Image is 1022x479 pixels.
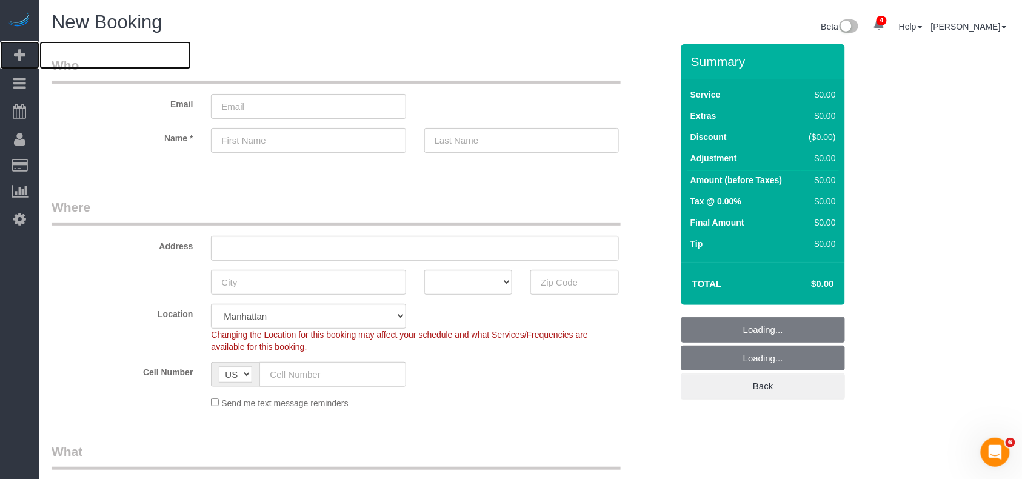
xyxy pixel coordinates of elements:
[52,12,162,33] span: New Booking
[867,12,890,39] a: 4
[775,279,834,289] h4: $0.00
[211,270,406,295] input: City
[691,55,839,69] h3: Summary
[424,128,619,153] input: Last Name
[7,12,32,29] img: Automaid Logo
[42,128,202,144] label: Name *
[690,110,716,122] label: Extras
[42,362,202,378] label: Cell Number
[804,89,836,101] div: $0.00
[690,216,744,229] label: Final Amount
[259,362,406,387] input: Cell Number
[211,330,588,352] span: Changing the Location for this booking may affect your schedule and what Services/Frequencies are...
[690,174,782,186] label: Amount (before Taxes)
[690,152,737,164] label: Adjustment
[530,270,619,295] input: Zip Code
[52,56,621,84] legend: Who
[838,19,858,35] img: New interface
[804,216,836,229] div: $0.00
[692,278,722,289] strong: Total
[804,174,836,186] div: $0.00
[690,195,741,207] label: Tax @ 0.00%
[804,238,836,250] div: $0.00
[981,438,1010,467] iframe: Intercom live chat
[690,89,721,101] label: Service
[931,22,1007,32] a: [PERSON_NAME]
[42,236,202,252] label: Address
[52,198,621,226] legend: Where
[1006,438,1015,447] span: 6
[690,131,727,143] label: Discount
[211,94,406,119] input: Email
[211,128,406,153] input: First Name
[804,152,836,164] div: $0.00
[52,443,621,470] legend: What
[681,373,845,399] a: Back
[877,16,887,25] span: 4
[690,238,703,250] label: Tip
[804,110,836,122] div: $0.00
[804,195,836,207] div: $0.00
[42,94,202,110] label: Email
[221,398,348,408] span: Send me text message reminders
[804,131,836,143] div: ($0.00)
[899,22,923,32] a: Help
[42,304,202,320] label: Location
[821,22,859,32] a: Beta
